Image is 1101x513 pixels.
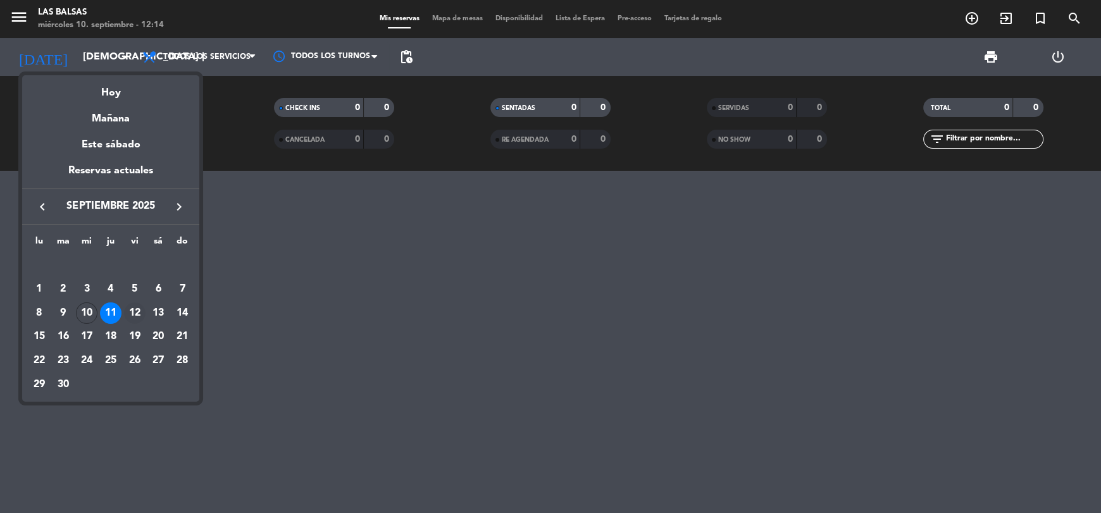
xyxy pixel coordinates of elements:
td: 7 de septiembre de 2025 [170,277,194,301]
div: 30 [53,374,74,395]
td: 2 de septiembre de 2025 [51,277,75,301]
td: 3 de septiembre de 2025 [75,277,99,301]
div: 11 [100,302,121,324]
div: 2 [53,278,74,300]
td: 13 de septiembre de 2025 [147,301,171,325]
td: 20 de septiembre de 2025 [147,324,171,349]
td: 21 de septiembre de 2025 [170,324,194,349]
th: domingo [170,234,194,254]
td: 1 de septiembre de 2025 [27,277,51,301]
div: 6 [147,278,169,300]
div: 25 [100,350,121,371]
div: 12 [124,302,146,324]
td: 14 de septiembre de 2025 [170,301,194,325]
div: 1 [28,278,50,300]
button: keyboard_arrow_right [168,199,190,215]
div: 7 [171,278,193,300]
td: 19 de septiembre de 2025 [123,324,147,349]
div: 5 [124,278,146,300]
th: sábado [147,234,171,254]
div: Mañana [22,101,199,127]
td: SEP. [27,253,194,277]
div: 24 [76,350,97,371]
div: 19 [124,326,146,347]
td: 24 de septiembre de 2025 [75,349,99,373]
td: 6 de septiembre de 2025 [147,277,171,301]
th: miércoles [75,234,99,254]
th: martes [51,234,75,254]
td: 16 de septiembre de 2025 [51,324,75,349]
td: 29 de septiembre de 2025 [27,373,51,397]
td: 27 de septiembre de 2025 [147,349,171,373]
div: 8 [28,302,50,324]
td: 15 de septiembre de 2025 [27,324,51,349]
div: 4 [100,278,121,300]
td: 10 de septiembre de 2025 [75,301,99,325]
td: 11 de septiembre de 2025 [99,301,123,325]
div: 3 [76,278,97,300]
td: 28 de septiembre de 2025 [170,349,194,373]
td: 17 de septiembre de 2025 [75,324,99,349]
i: keyboard_arrow_left [35,199,50,214]
span: septiembre 2025 [54,198,168,214]
div: 26 [124,350,146,371]
div: 29 [28,374,50,395]
button: keyboard_arrow_left [31,199,54,215]
div: 27 [147,350,169,371]
td: 18 de septiembre de 2025 [99,324,123,349]
div: 13 [147,302,169,324]
div: 10 [76,302,97,324]
div: Este sábado [22,127,199,163]
div: Reservas actuales [22,163,199,189]
div: 28 [171,350,193,371]
th: lunes [27,234,51,254]
div: 23 [53,350,74,371]
td: 4 de septiembre de 2025 [99,277,123,301]
div: 22 [28,350,50,371]
td: 22 de septiembre de 2025 [27,349,51,373]
i: keyboard_arrow_right [171,199,187,214]
th: jueves [99,234,123,254]
div: 21 [171,326,193,347]
td: 26 de septiembre de 2025 [123,349,147,373]
td: 8 de septiembre de 2025 [27,301,51,325]
div: 14 [171,302,193,324]
div: 9 [53,302,74,324]
td: 5 de septiembre de 2025 [123,277,147,301]
div: 16 [53,326,74,347]
td: 9 de septiembre de 2025 [51,301,75,325]
div: Hoy [22,75,199,101]
td: 30 de septiembre de 2025 [51,373,75,397]
th: viernes [123,234,147,254]
div: 15 [28,326,50,347]
div: 17 [76,326,97,347]
div: 18 [100,326,121,347]
td: 25 de septiembre de 2025 [99,349,123,373]
td: 23 de septiembre de 2025 [51,349,75,373]
div: 20 [147,326,169,347]
td: 12 de septiembre de 2025 [123,301,147,325]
